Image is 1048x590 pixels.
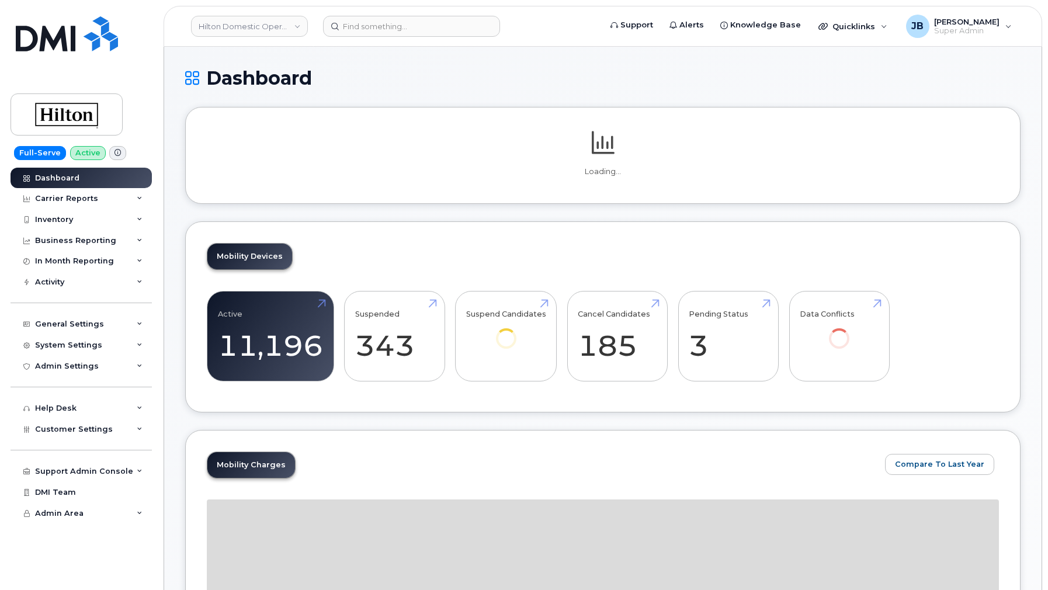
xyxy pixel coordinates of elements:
[218,298,323,375] a: Active 11,196
[466,298,546,365] a: Suspend Candidates
[207,166,999,177] p: Loading...
[578,298,657,375] a: Cancel Candidates 185
[207,244,292,269] a: Mobility Devices
[895,459,984,470] span: Compare To Last Year
[689,298,768,375] a: Pending Status 3
[355,298,434,375] a: Suspended 343
[207,452,295,478] a: Mobility Charges
[185,68,1021,88] h1: Dashboard
[885,454,994,475] button: Compare To Last Year
[800,298,879,365] a: Data Conflicts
